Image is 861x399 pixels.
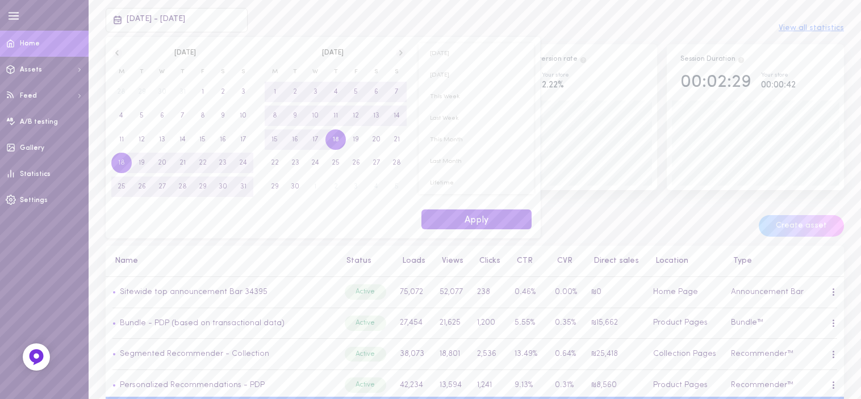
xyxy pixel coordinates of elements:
span: A/B testing [20,119,58,125]
span: 30 [291,177,299,197]
span: 20 [158,153,166,173]
span: Home [20,40,40,47]
td: ₪25,418 [584,339,646,370]
button: Last Month [419,151,534,173]
button: 8 [265,106,285,126]
button: 28 [386,153,407,173]
span: 24 [311,153,319,173]
td: 38,073 [393,339,433,370]
a: Sitewide top announcement Bar 34395 [116,288,268,296]
span: 28 [392,153,401,173]
a: Segmented Recommender - Collection [116,350,269,358]
td: ₪15,662 [584,308,646,339]
td: 0.00% [549,277,584,308]
button: Clicks [474,257,500,265]
button: Create asset [759,215,844,237]
td: 1,200 [470,308,508,339]
button: 6 [366,82,387,102]
button: 8 [193,106,213,126]
span: 6 [160,106,164,126]
span: 26 [138,177,146,197]
td: 0.64% [549,339,584,370]
button: 2 [285,82,306,102]
td: 2,536 [470,339,508,370]
span: Product Pages [653,318,708,327]
span: • [112,350,116,358]
button: 27 [366,153,387,173]
span: 5 [354,82,358,102]
span: Recommender™ [731,350,793,358]
span: 9 [293,106,297,126]
span: W [152,64,172,81]
button: 17 [305,129,325,150]
td: 238 [470,277,508,308]
span: Product Pages [653,381,708,389]
span: 20 [372,129,381,150]
span: 27 [158,177,166,197]
span: S [213,64,233,81]
button: 21 [386,129,407,150]
span: Assets [20,66,42,73]
span: [DATE] [419,65,534,86]
span: 17 [312,129,318,150]
span: Collection Pages [653,350,716,358]
span: [DATE] [322,48,344,58]
button: 19 [132,153,152,173]
span: 1 [274,82,276,102]
span: F [193,64,213,81]
td: 18,801 [433,339,471,370]
button: This Week [419,86,534,108]
span: W [305,64,325,81]
span: 19 [139,153,145,173]
button: 15 [193,129,213,150]
span: [DATE] [419,43,534,65]
div: Active [345,347,386,362]
span: • [112,381,116,389]
span: 16 [292,129,298,150]
button: 11 [325,106,346,126]
span: Recommender™ [731,381,793,389]
span: This Month [419,129,534,151]
button: 5 [132,106,152,126]
button: 29 [265,177,285,197]
button: 22 [265,153,285,173]
button: 20 [366,129,387,150]
button: 23 [213,153,233,173]
button: CTR [511,257,533,265]
span: 18 [333,129,339,150]
button: 7 [386,82,407,102]
button: 10 [305,106,325,126]
a: Segmented Recommender - Collection [120,350,269,358]
button: 24 [305,153,325,173]
td: 0.35% [549,308,584,339]
button: 26 [346,153,366,173]
button: Loads [396,257,425,265]
a: Personalized Recommendations - PDP [120,381,265,389]
span: 11 [119,129,124,150]
div: Active [345,284,386,299]
a: Bundle - PDP (based on transactional data) [116,319,285,327]
button: 9 [285,106,306,126]
button: Last Week [419,108,534,129]
span: [DATE] - [DATE] [127,15,185,23]
span: 2 [221,82,225,102]
button: 29 [193,177,213,197]
button: 1 [265,82,285,102]
span: 15 [199,129,206,150]
span: 3 [314,82,317,102]
button: 13 [366,106,387,126]
span: 7 [395,82,398,102]
span: 14 [394,106,400,126]
span: 11 [333,106,338,126]
span: 22 [271,153,279,173]
span: • [112,288,116,296]
span: T [285,64,306,81]
button: 10 [233,106,253,126]
span: [DATE] [174,48,196,58]
span: 6 [374,82,378,102]
td: 75,072 [393,277,433,308]
button: 23 [285,153,306,173]
button: 21 [172,153,193,173]
span: • [112,319,116,327]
